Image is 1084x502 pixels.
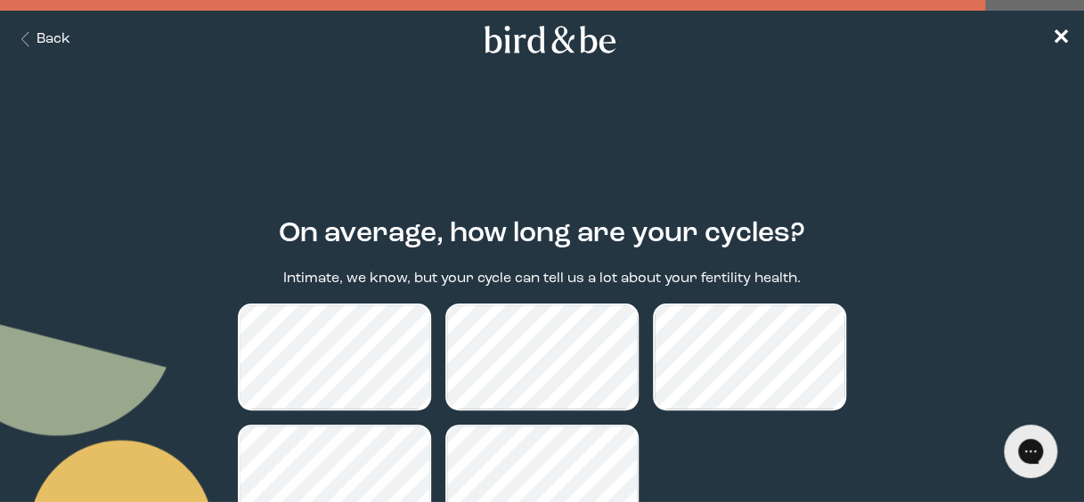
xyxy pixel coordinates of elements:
span: ✕ [1052,28,1070,50]
h2: On average, how long are your cycles? [279,214,805,255]
a: ✕ [1052,24,1070,55]
button: Back Button [14,29,70,50]
p: Intimate, we know, but your cycle can tell us a lot about your fertility health. [283,269,801,289]
iframe: Gorgias live chat messenger [995,418,1066,484]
